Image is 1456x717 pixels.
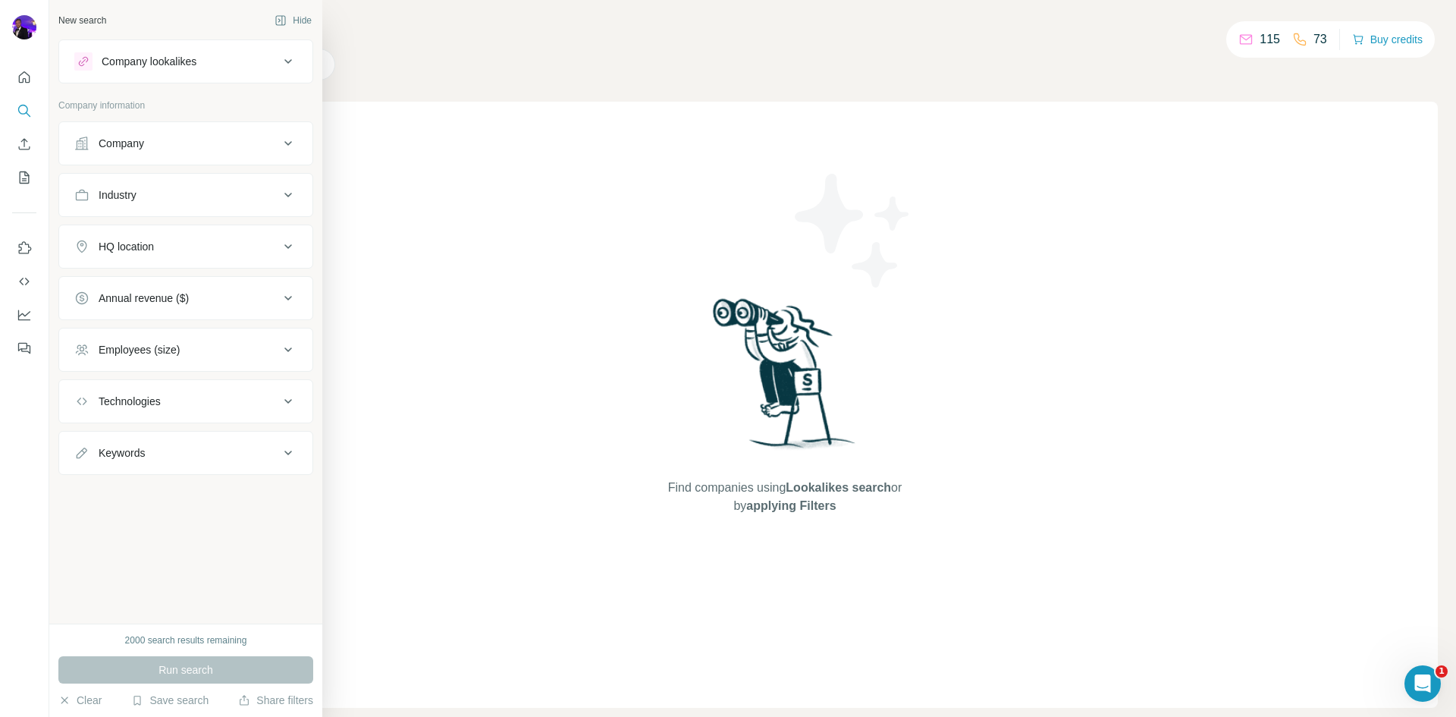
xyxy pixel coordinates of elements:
button: Industry [59,177,312,213]
button: Dashboard [12,301,36,329]
button: Clear [58,693,102,708]
button: Quick start [12,64,36,91]
button: HQ location [59,228,312,265]
p: 115 [1260,30,1280,49]
button: Search [12,97,36,124]
div: Company [99,136,144,151]
img: Surfe Illustration - Woman searching with binoculars [706,294,864,464]
span: Find companies using or by [664,479,906,515]
button: Share filters [238,693,313,708]
button: Save search [131,693,209,708]
button: Feedback [12,335,36,362]
h4: Search [132,18,1438,39]
div: Annual revenue ($) [99,291,189,306]
img: Surfe Illustration - Stars [785,162,921,299]
button: Hide [264,9,322,32]
div: Keywords [99,445,145,461]
p: 73 [1313,30,1327,49]
p: Company information [58,99,313,112]
div: Industry [99,187,136,203]
span: Lookalikes search [786,481,891,494]
button: My lists [12,164,36,191]
div: Employees (size) [99,342,180,357]
img: Avatar [12,15,36,39]
button: Enrich CSV [12,131,36,158]
span: applying Filters [746,499,836,512]
button: Company [59,125,312,162]
div: Technologies [99,394,161,409]
button: Annual revenue ($) [59,280,312,316]
button: Use Surfe API [12,268,36,295]
span: 1 [1436,665,1448,678]
button: Company lookalikes [59,43,312,80]
button: Use Surfe on LinkedIn [12,234,36,262]
iframe: Intercom live chat [1404,665,1441,702]
div: Company lookalikes [102,54,196,69]
div: 2000 search results remaining [125,634,247,647]
div: New search [58,14,106,27]
button: Employees (size) [59,332,312,368]
div: HQ location [99,239,154,254]
button: Technologies [59,383,312,420]
button: Buy credits [1352,29,1423,50]
button: Keywords [59,435,312,471]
